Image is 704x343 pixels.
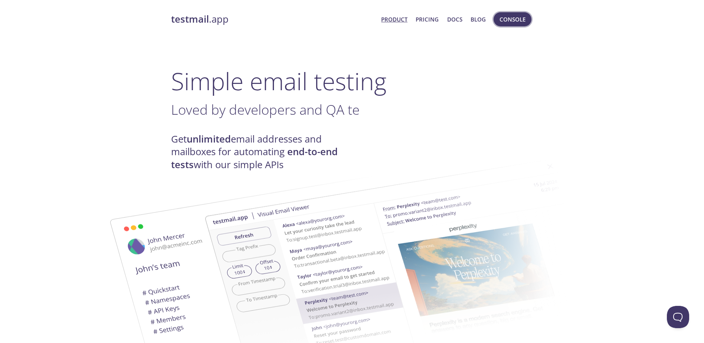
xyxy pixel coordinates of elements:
[171,13,376,26] a: testmail.app
[381,14,407,24] a: Product
[494,12,531,26] button: Console
[416,14,439,24] a: Pricing
[187,133,231,146] strong: unlimited
[171,100,360,119] span: Loved by developers and QA te
[171,133,352,171] h4: Get email addresses and mailboxes for automating with our simple APIs
[447,14,462,24] a: Docs
[171,145,338,171] strong: end-to-end tests
[171,13,209,26] strong: testmail
[471,14,486,24] a: Blog
[667,306,689,328] iframe: Help Scout Beacon - Open
[500,14,525,24] span: Console
[171,67,533,95] h1: Simple email testing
